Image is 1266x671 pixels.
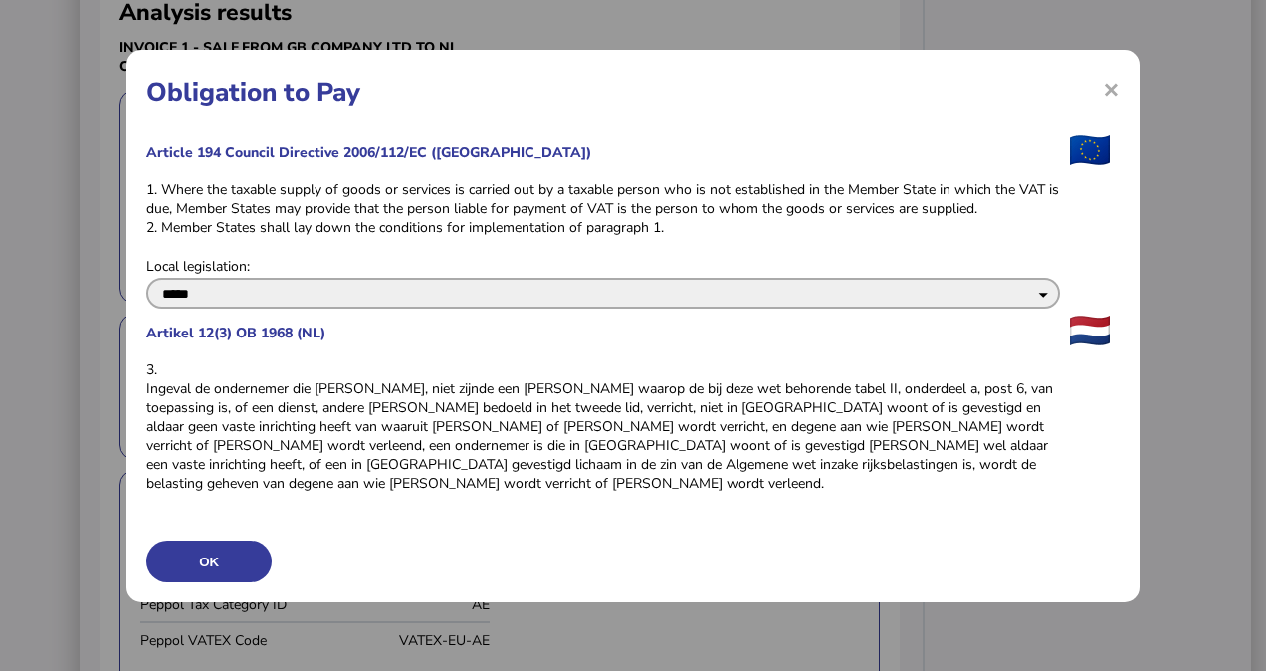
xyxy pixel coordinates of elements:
label: Local legislation: [146,257,250,276]
h5: Article 194 Council Directive 2006/112/EC ([GEOGRAPHIC_DATA]) [146,135,1060,170]
label: 3. Ingeval de ondernemer die [PERSON_NAME], niet zijnde een [PERSON_NAME] waarop de bij deze wet ... [146,360,1060,493]
span: × [1103,70,1120,108]
h1: Obligation to Pay [146,75,1120,110]
h5: Artikel 12(3) OB 1968 (NL) [146,316,1060,350]
label: 1. Where the taxable supply of goods or services is carried out by a taxable person who is not es... [146,180,1060,237]
button: OK [146,541,272,582]
img: eu.png [1070,135,1110,165]
img: nl.png [1070,316,1110,345]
